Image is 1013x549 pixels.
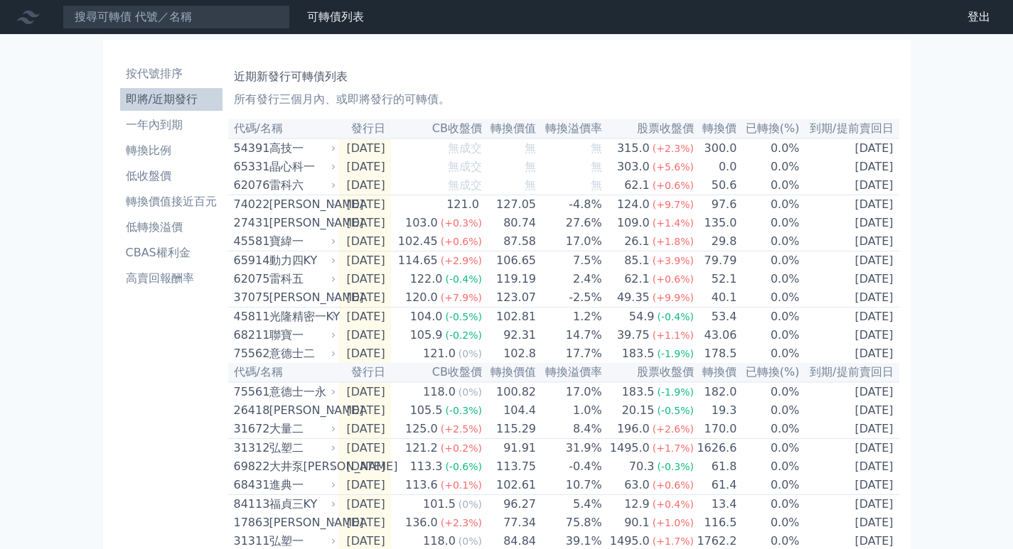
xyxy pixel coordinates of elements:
[407,327,446,344] div: 105.9
[695,420,737,439] td: 170.0
[234,91,894,108] p: 所有發行三個月內、或即將發行的可轉債。
[737,138,800,158] td: 0.0%
[653,536,694,547] span: (+1.7%)
[653,273,694,285] span: (+0.6%)
[614,289,653,306] div: 49.35
[269,402,333,419] div: [PERSON_NAME]
[445,330,482,341] span: (-0.2%)
[653,255,694,266] span: (+3.9%)
[695,158,737,176] td: 0.0
[339,251,391,271] td: [DATE]
[737,214,800,232] td: 0.0%
[269,514,333,531] div: [PERSON_NAME]
[483,119,537,138] th: 轉換價值
[800,457,899,476] td: [DATE]
[800,439,899,458] td: [DATE]
[614,196,653,213] div: 124.0
[525,141,536,155] span: 無
[695,363,737,382] th: 轉換價
[228,363,339,382] th: 代碼/名稱
[621,271,653,288] div: 62.1
[120,116,223,134] li: 一年內到期
[448,141,482,155] span: 無成交
[737,158,800,176] td: 0.0%
[800,232,899,251] td: [DATE]
[459,386,482,398] span: (0%)
[269,196,333,213] div: [PERSON_NAME]
[307,10,364,23] a: 可轉債列表
[483,513,537,532] td: 77.34
[537,308,603,327] td: 1.2%
[339,195,391,214] td: [DATE]
[537,513,603,532] td: 75.8%
[537,363,603,382] th: 轉換溢價率
[626,308,658,325] div: 54.9
[339,382,391,401] td: [DATE]
[234,196,266,213] div: 74022
[737,251,800,271] td: 0.0%
[441,517,482,528] span: (+2.3%)
[459,348,482,359] span: (0%)
[402,440,441,457] div: 121.2
[483,363,537,382] th: 轉換價值
[607,440,653,457] div: 1495.0
[395,233,441,250] div: 102.45
[537,476,603,495] td: 10.7%
[483,308,537,327] td: 102.81
[269,345,333,362] div: 意德士二
[695,439,737,458] td: 1626.6
[800,119,899,138] th: 到期/提前賣回日
[614,158,653,175] div: 303.0
[800,270,899,288] td: [DATE]
[483,251,537,271] td: 106.65
[657,348,694,359] span: (-1.9%)
[234,233,266,250] div: 45581
[695,176,737,195] td: 50.6
[483,476,537,495] td: 102.61
[445,311,482,322] span: (-0.5%)
[339,326,391,344] td: [DATE]
[653,442,694,454] span: (+1.7%)
[653,517,694,528] span: (+1.0%)
[614,420,653,437] div: 196.0
[420,384,459,401] div: 118.0
[441,217,482,229] span: (+0.3%)
[120,65,223,82] li: 按代號排序
[695,457,737,476] td: 61.8
[695,308,737,327] td: 53.4
[695,270,737,288] td: 52.1
[737,308,800,327] td: 0.0%
[402,514,441,531] div: 136.0
[525,178,536,192] span: 無
[234,140,266,157] div: 54391
[653,161,694,173] span: (+5.6%)
[537,495,603,514] td: 5.4%
[800,288,899,308] td: [DATE]
[228,119,339,138] th: 代碼/名稱
[441,236,482,247] span: (+0.6%)
[339,363,391,382] th: 發行日
[800,420,899,439] td: [DATE]
[402,289,441,306] div: 120.0
[339,214,391,232] td: [DATE]
[395,252,441,269] div: 114.65
[483,326,537,344] td: 92.31
[614,140,653,157] div: 315.0
[483,420,537,439] td: 115.29
[800,401,899,420] td: [DATE]
[234,384,266,401] div: 75561
[537,195,603,214] td: -4.8%
[653,479,694,491] span: (+0.6%)
[737,270,800,288] td: 0.0%
[339,176,391,195] td: [DATE]
[120,139,223,162] a: 轉換比例
[591,141,602,155] span: 無
[737,476,800,495] td: 0.0%
[737,232,800,251] td: 0.0%
[448,160,482,173] span: 無成交
[269,440,333,457] div: 弘塑二
[737,457,800,476] td: 0.0%
[339,495,391,514] td: [DATE]
[614,327,653,344] div: 39.75
[695,495,737,514] td: 13.4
